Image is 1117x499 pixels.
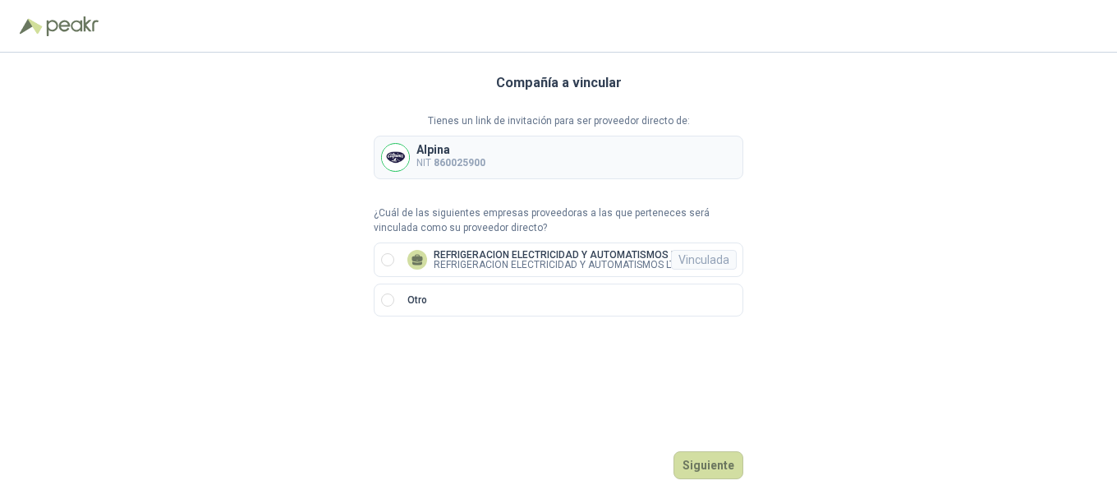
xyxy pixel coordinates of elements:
p: Tienes un link de invitación para ser proveedor directo de: [374,113,743,129]
p: REFRIGERACION ELECTRICIDAD Y AUTOMATISMOS LTDA [434,250,695,260]
p: REFRIGERACION ELECTRICIDAD Y AUTOMATISMOS LTDA [434,260,695,270]
img: Company Logo [382,144,409,171]
b: 860025900 [434,157,485,169]
div: Vinculada [671,250,737,270]
p: Alpina [416,144,485,155]
p: ¿Cuál de las siguientes empresas proveedoras a las que perteneces será vinculada como su proveedo... [374,206,743,237]
img: Peakr [46,16,99,36]
p: Otro [407,293,427,308]
p: NIT [416,155,485,171]
img: Logo [20,18,43,35]
button: Siguiente [673,451,743,479]
h3: Compañía a vincular [496,72,622,94]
